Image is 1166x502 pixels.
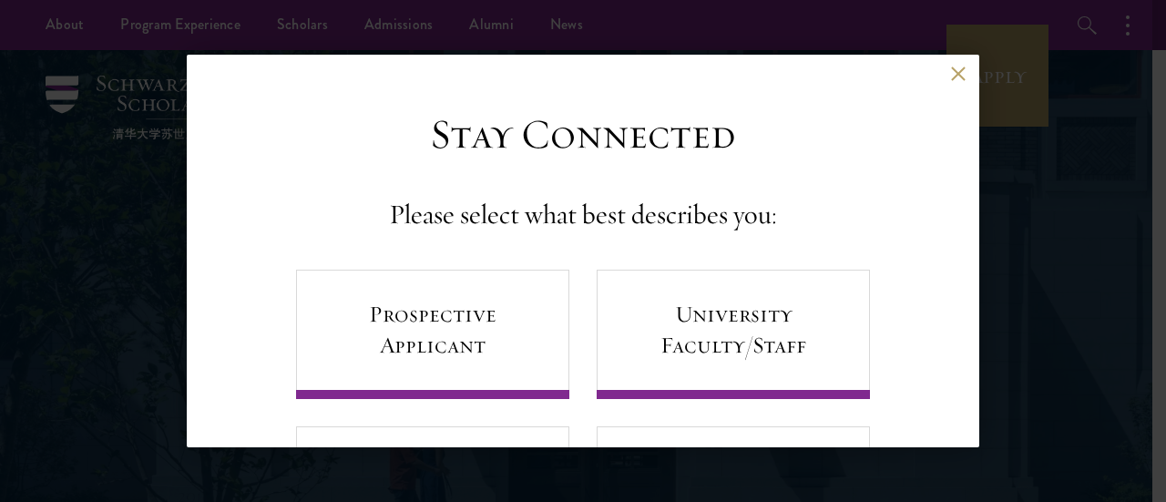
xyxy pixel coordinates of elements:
[597,270,870,399] a: University Faculty/Staff
[389,197,777,233] h4: Please select what best describes you:
[430,109,736,160] h3: Stay Connected
[296,270,569,399] a: Prospective Applicant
